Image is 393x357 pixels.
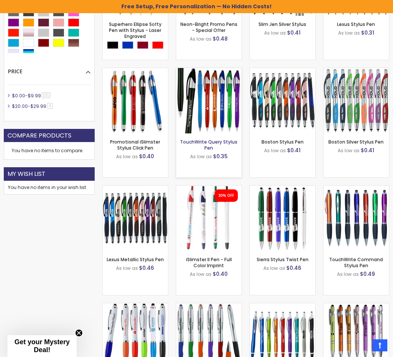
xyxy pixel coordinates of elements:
[4,142,95,160] div: You have no items to compare.
[186,256,232,269] a: iSlimster II Pen - Full Color Imprint
[323,186,389,251] img: TouchWrite Command Stylus Pen
[116,153,138,160] span: As low as
[103,186,168,251] img: Lexus Metallic Stylus Pen
[116,265,138,271] span: As low as
[287,29,301,36] span: $0.41
[337,21,375,27] a: Lexus Stylus Pen
[360,270,375,278] span: $0.49
[361,29,374,36] span: $0.31
[137,41,148,49] div: Burgundy
[257,256,308,263] a: Sierra Stylus Twist Pen
[331,337,393,357] iframe: Google Customer Reviews
[190,36,212,42] span: As low as
[323,68,389,74] a: Boston Silver Stylus Pen
[190,271,212,277] span: As low as
[287,147,301,154] span: $0.41
[122,41,133,49] div: Blue
[139,153,154,160] span: $0.40
[250,68,315,74] a: Boston Stylus Pen
[75,329,83,337] button: Close teaser
[152,41,163,49] div: Red
[263,265,285,271] span: As low as
[250,186,315,251] img: Sierra Stylus Twist Pen
[28,92,41,99] span: $9.99
[180,21,237,33] a: Neon-Bright Promo Pens - Special Offer
[323,185,389,192] a: TouchWrite Command Stylus Pen
[107,256,164,263] a: Lexus Metallic Stylus Pen
[250,68,315,133] img: Boston Stylus Pen
[14,338,70,354] span: Get your Mystery Deal!
[10,103,55,109] a: $20.00-$29.994
[109,21,162,39] a: Superhero Ellipse Softy Pen with Stylus - Laser Engraved
[323,303,389,309] a: Custom Alex II Click Ballpoint Pen
[107,41,118,49] div: Black
[8,132,71,140] strong: Compare Products
[176,68,242,74] a: TouchWrite Query Stylus Pen
[103,68,168,74] a: Promotional iSlimster Stylus Click Pen
[213,153,228,160] span: $0.35
[337,271,359,277] span: As low as
[110,139,160,151] a: Promotional iSlimster Stylus Click Pen
[8,185,91,191] div: You have no items in your wish list.
[10,92,53,99] a: $0.00-$9.99131
[338,30,360,36] span: As low as
[180,139,237,151] a: TouchWrite Query Stylus Pen
[12,103,28,109] span: $20.00
[329,256,383,269] a: TouchWrite Command Stylus Pen
[258,21,306,27] a: Slim Jen Silver Stylus
[261,139,304,145] a: Boston Stylus Pen
[264,30,286,36] span: As low as
[250,185,315,192] a: Sierra Stylus Twist Pen
[8,335,77,357] div: Get your Mystery Deal!Close teaser
[328,139,384,145] a: Boston Silver Stylus Pen
[213,35,228,42] span: $0.48
[361,147,374,154] span: $0.41
[47,103,53,109] span: 4
[103,68,168,133] img: Promotional iSlimster Stylus Click Pen
[213,270,228,278] span: $0.40
[30,103,46,109] span: $29.99
[139,264,154,272] span: $0.46
[176,186,242,251] img: iSlimster II Pen - Full Color Imprint
[8,170,45,178] strong: My Wish List
[8,62,91,75] div: Price
[264,147,286,154] span: As low as
[12,92,25,99] span: $0.00
[176,185,242,192] a: iSlimster II Pen - Full Color Imprint
[286,264,301,272] span: $0.46
[176,68,242,133] img: TouchWrite Query Stylus Pen
[190,153,212,160] span: As low as
[323,68,389,133] img: Boston Silver Stylus Pen
[218,193,234,198] div: 30% OFF
[103,185,168,192] a: Lexus Metallic Stylus Pen
[103,303,168,309] a: Kimberly Logo Stylus Pens - Special Offer
[250,303,315,309] a: Stiletto Advertising Stylus Pens - Special Offer
[176,303,242,309] a: Lory Stylus Pen
[338,147,360,154] span: As low as
[42,92,50,98] span: 131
